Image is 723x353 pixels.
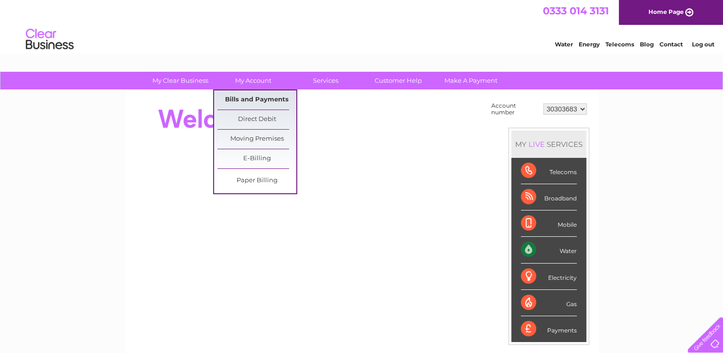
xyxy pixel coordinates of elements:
a: Water [555,41,573,48]
a: Paper Billing [217,171,296,190]
div: Water [521,237,577,263]
div: Electricity [521,264,577,290]
a: Direct Debit [217,110,296,129]
a: 0333 014 3131 [543,5,609,17]
div: Broadband [521,184,577,210]
a: Telecoms [605,41,634,48]
a: Log out [691,41,714,48]
a: My Clear Business [141,72,220,89]
a: My Account [214,72,292,89]
div: Gas [521,290,577,316]
a: Bills and Payments [217,90,296,110]
a: E-Billing [217,149,296,168]
td: Account number [489,100,541,118]
div: Mobile [521,210,577,237]
div: MY SERVICES [511,131,586,158]
div: Payments [521,316,577,342]
div: LIVE [527,140,547,149]
a: Blog [640,41,654,48]
div: Clear Business is a trading name of Verastar Limited (registered in [GEOGRAPHIC_DATA] No. 3667643... [136,5,588,46]
a: Customer Help [359,72,438,89]
div: Telecoms [521,158,577,184]
a: Moving Premises [217,130,296,149]
a: Contact [659,41,683,48]
img: logo.png [25,25,74,54]
a: Services [286,72,365,89]
a: Energy [579,41,600,48]
a: Make A Payment [432,72,510,89]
